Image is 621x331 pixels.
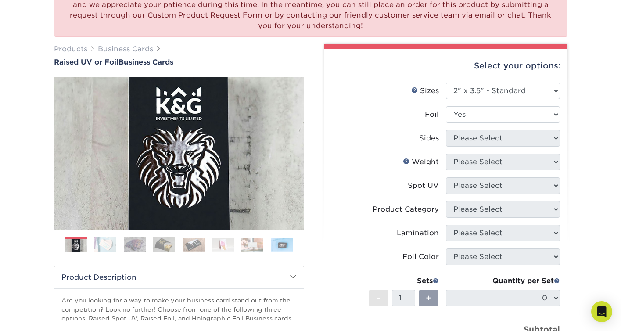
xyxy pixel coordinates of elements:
span: - [377,291,380,305]
div: Open Intercom Messenger [591,301,612,322]
div: Sets [369,276,439,286]
div: Quantity per Set [446,276,560,286]
a: Raised UV or FoilBusiness Cards [54,58,304,66]
img: Business Cards 04 [153,237,175,252]
h1: Business Cards [54,58,304,66]
div: Sides [419,133,439,144]
a: Business Cards [98,45,153,53]
div: Weight [403,157,439,167]
a: Products [54,45,87,53]
img: Business Cards 01 [65,234,87,256]
div: Select your options: [331,49,560,83]
h2: Product Description [54,266,304,288]
img: Business Cards 08 [271,238,293,252]
img: Business Cards 02 [94,237,116,252]
span: + [426,291,431,305]
span: Raised UV or Foil [54,58,118,66]
img: Business Cards 06 [212,238,234,252]
div: Product Category [373,204,439,215]
img: Business Cards 05 [183,238,205,252]
div: Lamination [397,228,439,238]
img: Business Cards 07 [241,238,263,252]
div: Sizes [411,86,439,96]
img: Raised UV or Foil 01 [54,29,304,279]
div: Foil [425,109,439,120]
img: Business Cards 03 [124,237,146,252]
div: Foil Color [402,252,439,262]
div: Spot UV [408,180,439,191]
